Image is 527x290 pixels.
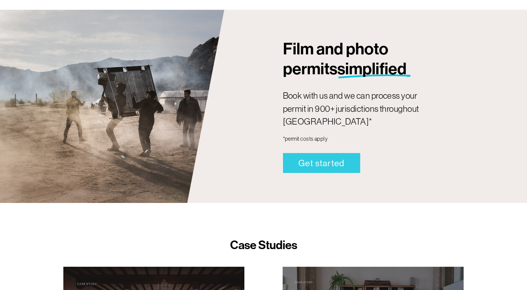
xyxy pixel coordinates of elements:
[283,135,437,143] p: *permit costs apply
[337,59,407,78] span: simplified
[215,238,312,253] h2: Case Studies
[283,89,437,128] p: Book with us and we can process your permit in 900+ jurisdictions throughout [GEOGRAPHIC_DATA]*
[283,153,360,173] a: Get started
[283,39,476,79] h3: Film and photo permits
